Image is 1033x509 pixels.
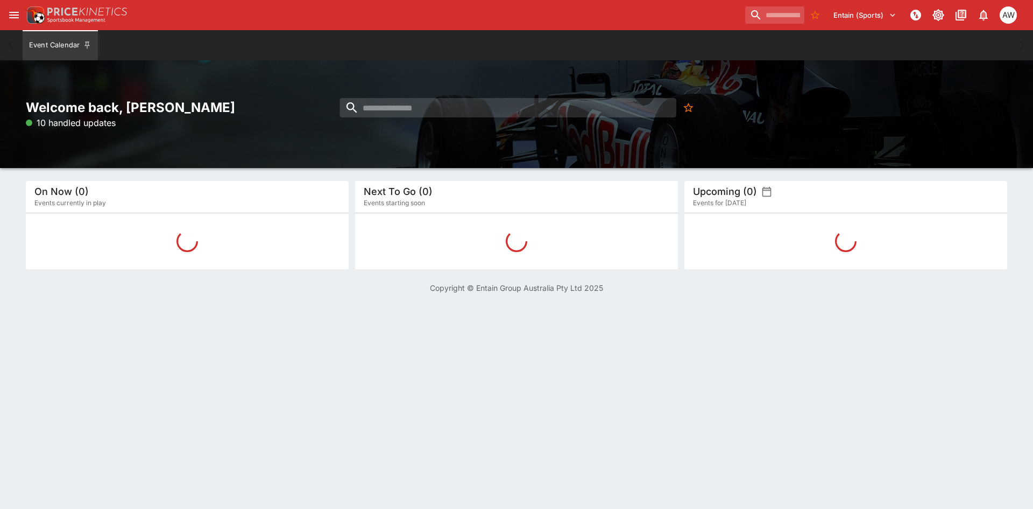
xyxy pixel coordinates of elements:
[339,98,676,117] input: search
[996,3,1020,27] button: Ayden Walker
[761,186,772,197] button: settings
[693,198,746,208] span: Events for [DATE]
[906,5,925,25] button: NOT Connected to PK
[26,99,349,116] h2: Welcome back, [PERSON_NAME]
[4,5,24,25] button: open drawer
[745,6,804,24] input: search
[47,8,127,16] img: PriceKinetics
[23,30,98,60] button: Event Calendar
[364,185,433,198] h5: Next To Go (0)
[678,98,698,117] button: No Bookmarks
[364,198,425,208] span: Events starting soon
[34,185,89,198] h5: On Now (0)
[24,4,45,26] img: PriceKinetics Logo
[34,198,106,208] span: Events currently in play
[1000,6,1017,24] div: Ayden Walker
[827,6,903,24] button: Select Tenant
[47,18,105,23] img: Sportsbook Management
[693,185,757,198] h5: Upcoming (0)
[974,5,993,25] button: Notifications
[26,116,116,129] p: 10 handled updates
[951,5,971,25] button: Documentation
[806,6,824,24] button: No Bookmarks
[929,5,948,25] button: Toggle light/dark mode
